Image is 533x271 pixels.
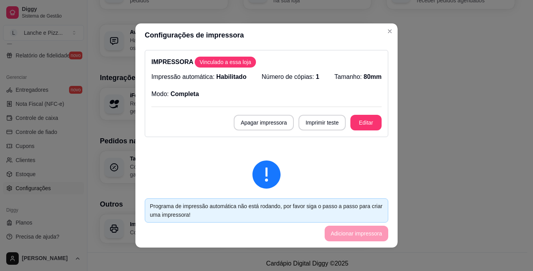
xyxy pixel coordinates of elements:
[252,160,281,189] span: exclamation-circle
[151,57,382,68] p: IMPRESSORA
[216,73,246,80] span: Habilitado
[234,115,294,130] button: Apagar impressora
[334,72,382,82] p: Tamanho:
[135,23,398,47] header: Configurações de impressora
[384,25,396,37] button: Close
[350,115,382,130] button: Editar
[196,58,254,66] span: Vinculado a essa loja
[151,72,247,82] p: Impressão automática:
[298,115,346,130] button: Imprimir teste
[262,72,320,82] p: Número de cópias:
[171,91,199,97] span: Completa
[151,89,199,99] p: Modo:
[364,73,382,80] span: 80mm
[150,202,383,219] div: Programa de impressão automática não está rodando, por favor siga o passo a passo para criar uma ...
[316,73,319,80] span: 1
